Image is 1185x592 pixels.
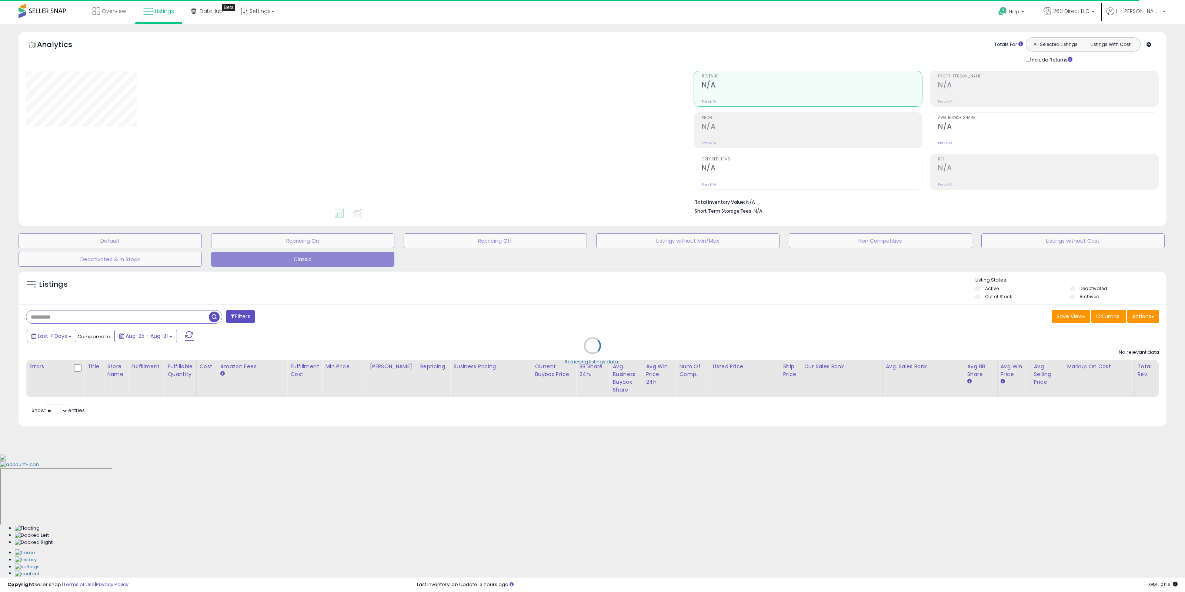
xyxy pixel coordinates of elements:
[211,252,394,267] button: Classic
[695,199,745,205] b: Total Inventory Value:
[938,116,1159,120] span: Avg. Buybox Share
[695,208,752,214] b: Short Term Storage Fees:
[938,164,1159,174] h2: N/A
[565,359,620,365] div: Retrieving listings data..
[789,233,972,248] button: Non Competitive
[37,39,87,51] h5: Analytics
[1106,7,1166,24] a: Hi [PERSON_NAME]
[702,122,922,132] h2: N/A
[596,233,780,248] button: Listings without Min/Max
[15,571,39,578] img: Contact
[702,116,922,120] span: Profit
[211,233,394,248] button: Repricing On
[938,81,1159,91] h2: N/A
[938,99,952,104] small: Prev: N/A
[998,7,1007,16] i: Get Help
[981,233,1165,248] button: Listings without Cost
[1009,9,1019,15] span: Help
[15,532,49,539] img: Docked Left
[222,4,235,11] div: Tooltip anchor
[938,157,1159,162] span: ROI
[702,141,716,145] small: Prev: N/A
[1053,7,1089,15] span: 260 Direct LLC
[1020,55,1081,63] div: Include Returns
[1083,40,1138,49] button: Listings With Cost
[754,207,762,214] span: N/A
[1116,7,1161,15] span: Hi [PERSON_NAME]
[702,164,922,174] h2: N/A
[200,7,223,15] span: DataHub
[992,1,1032,24] a: Help
[695,197,1154,206] li: N/A
[938,182,952,187] small: Prev: N/A
[102,7,126,15] span: Overview
[702,182,716,187] small: Prev: N/A
[938,141,952,145] small: Prev: N/A
[994,41,1023,48] div: Totals For
[19,233,202,248] button: Default
[702,81,922,91] h2: N/A
[404,233,587,248] button: Repricing Off
[15,525,40,532] img: Floating
[15,563,40,571] img: Settings
[15,539,53,546] img: Docked Right
[155,7,174,15] span: Listings
[702,74,922,79] span: Revenue
[1028,40,1083,49] button: All Selected Listings
[15,549,35,556] img: Home
[19,252,202,267] button: Deactivated & In Stock
[938,122,1159,132] h2: N/A
[702,99,716,104] small: Prev: N/A
[702,157,922,162] span: Ordered Items
[15,556,37,563] img: History
[938,74,1159,79] span: Profit [PERSON_NAME]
